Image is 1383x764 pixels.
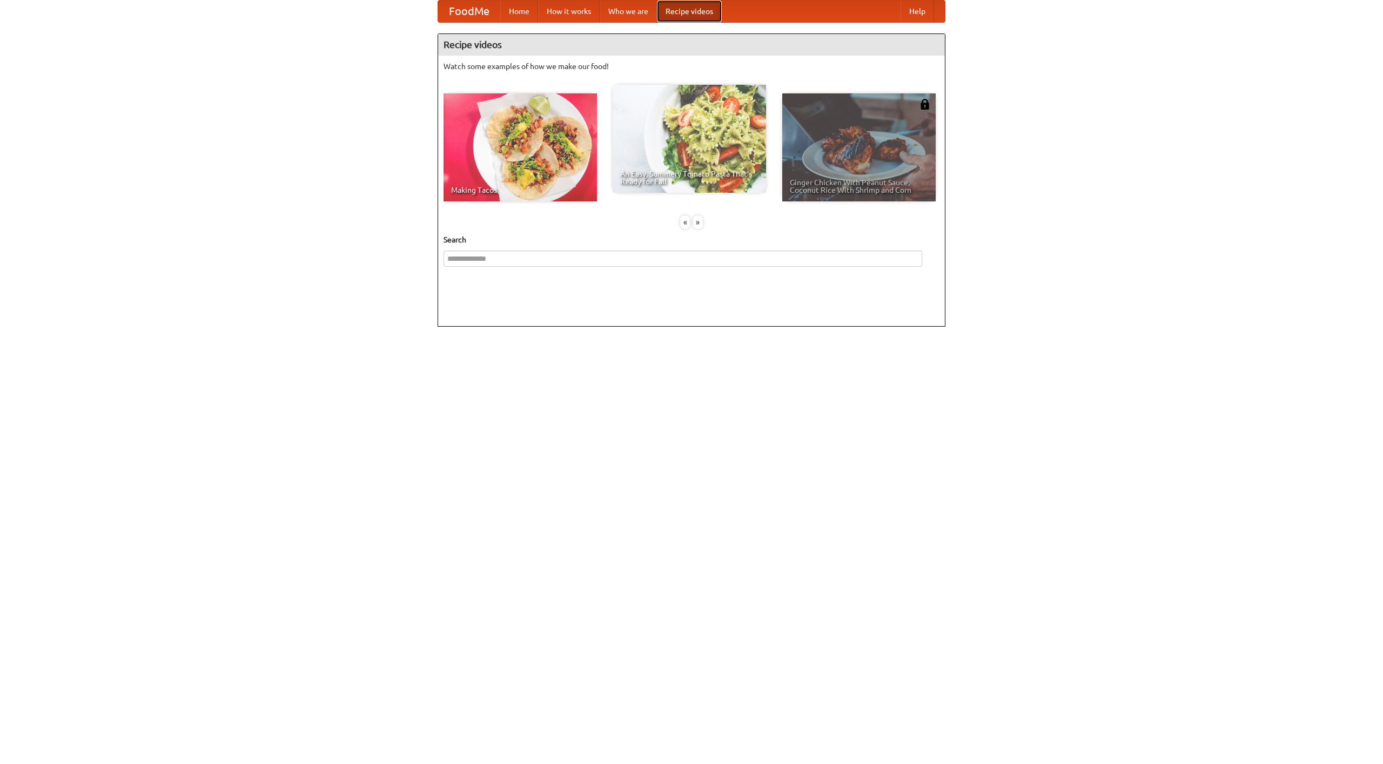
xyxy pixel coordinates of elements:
span: An Easy, Summery Tomato Pasta That's Ready for Fall [620,170,758,185]
a: Recipe videos [657,1,722,22]
h4: Recipe videos [438,34,945,56]
span: Making Tacos [451,186,589,194]
p: Watch some examples of how we make our food! [444,61,939,72]
div: » [693,215,703,229]
a: Help [901,1,934,22]
a: Home [500,1,538,22]
img: 483408.png [919,99,930,110]
a: An Easy, Summery Tomato Pasta That's Ready for Fall [613,85,766,193]
a: How it works [538,1,600,22]
a: Making Tacos [444,93,597,201]
h5: Search [444,234,939,245]
a: Who we are [600,1,657,22]
a: FoodMe [438,1,500,22]
div: « [680,215,690,229]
